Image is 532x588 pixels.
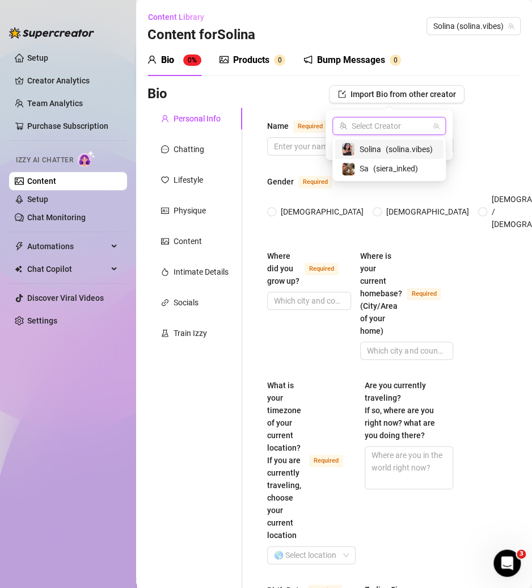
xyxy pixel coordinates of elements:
[15,265,22,273] img: Chat Copilot
[16,155,73,166] span: Izzy AI Chatter
[161,176,169,184] span: heart
[174,296,199,309] div: Socials
[293,120,327,133] span: Required
[27,213,86,222] a: Chat Monitoring
[174,327,207,339] div: Train Izzy
[351,90,455,99] span: Import Bio from other creator
[274,295,342,307] input: Where did you grow up?
[317,53,385,67] div: Bump Messages
[267,250,300,287] div: Where did you grow up?
[309,455,343,467] span: Required
[267,175,345,188] label: Gender
[360,162,369,175] span: Sa
[161,299,169,306] span: link
[15,242,24,251] span: thunderbolt
[27,53,48,62] a: Setup
[508,23,514,30] span: team
[360,250,453,337] label: Where is your current homebase? (City/Area of your home)
[174,204,206,217] div: Physique
[174,112,221,125] div: Personal Info
[27,316,57,325] a: Settings
[390,54,401,66] sup: 0
[382,205,474,218] span: [DEMOGRAPHIC_DATA]
[329,85,465,103] button: Import Bio from other creator
[267,381,301,540] span: What is your timezone of your current location? If you are currently traveling, choose your curre...
[305,263,339,275] span: Required
[267,120,289,132] div: Name
[174,235,202,247] div: Content
[183,54,201,66] sup: 0%
[342,163,354,175] img: Sa
[407,288,441,300] span: Required
[303,55,313,64] span: notification
[27,293,104,303] a: Discover Viral Videos
[27,99,83,108] a: Team Analytics
[174,143,204,156] div: Chatting
[267,250,351,287] label: Where did you grow up?
[365,381,435,440] span: Are you currently traveling? If so, where are you right now? what are you doing there?
[433,123,440,129] span: team
[219,55,229,64] span: picture
[161,237,169,245] span: picture
[342,143,354,156] img: Solina
[161,53,174,67] div: Bio
[9,27,94,39] img: logo-BBDzfeDw.svg
[27,177,56,186] a: Content
[161,115,169,123] span: user
[276,205,368,218] span: [DEMOGRAPHIC_DATA]
[298,176,332,188] span: Required
[27,72,118,90] a: Creator Analytics
[274,140,347,153] input: Name
[174,266,229,278] div: Intimate Details
[147,85,167,103] h3: Bio
[27,117,118,135] a: Purchase Subscription
[78,150,95,167] img: AI Chatter
[433,18,514,35] span: Solina (solina.vibes)
[147,55,157,64] span: user
[373,162,418,175] span: ( siera_inked )
[161,268,169,276] span: fire
[161,207,169,215] span: idcard
[233,53,269,67] div: Products
[147,26,255,44] h3: Content for Solina
[517,549,526,558] span: 3
[148,12,204,22] span: Content Library
[274,54,285,66] sup: 0
[338,90,346,98] span: import
[267,119,340,133] label: Name
[27,260,108,278] span: Chat Copilot
[147,8,213,26] button: Content Library
[161,145,169,153] span: message
[386,143,433,156] span: ( solina.vibes )
[360,143,381,156] span: Solina
[367,345,444,357] input: Where is your current homebase? (City/Area of your home)
[360,250,402,337] div: Where is your current homebase? (City/Area of your home)
[27,237,108,255] span: Automations
[493,549,521,577] iframe: Intercom live chat
[161,329,169,337] span: experiment
[174,174,203,186] div: Lifestyle
[27,195,48,204] a: Setup
[267,175,294,188] div: Gender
